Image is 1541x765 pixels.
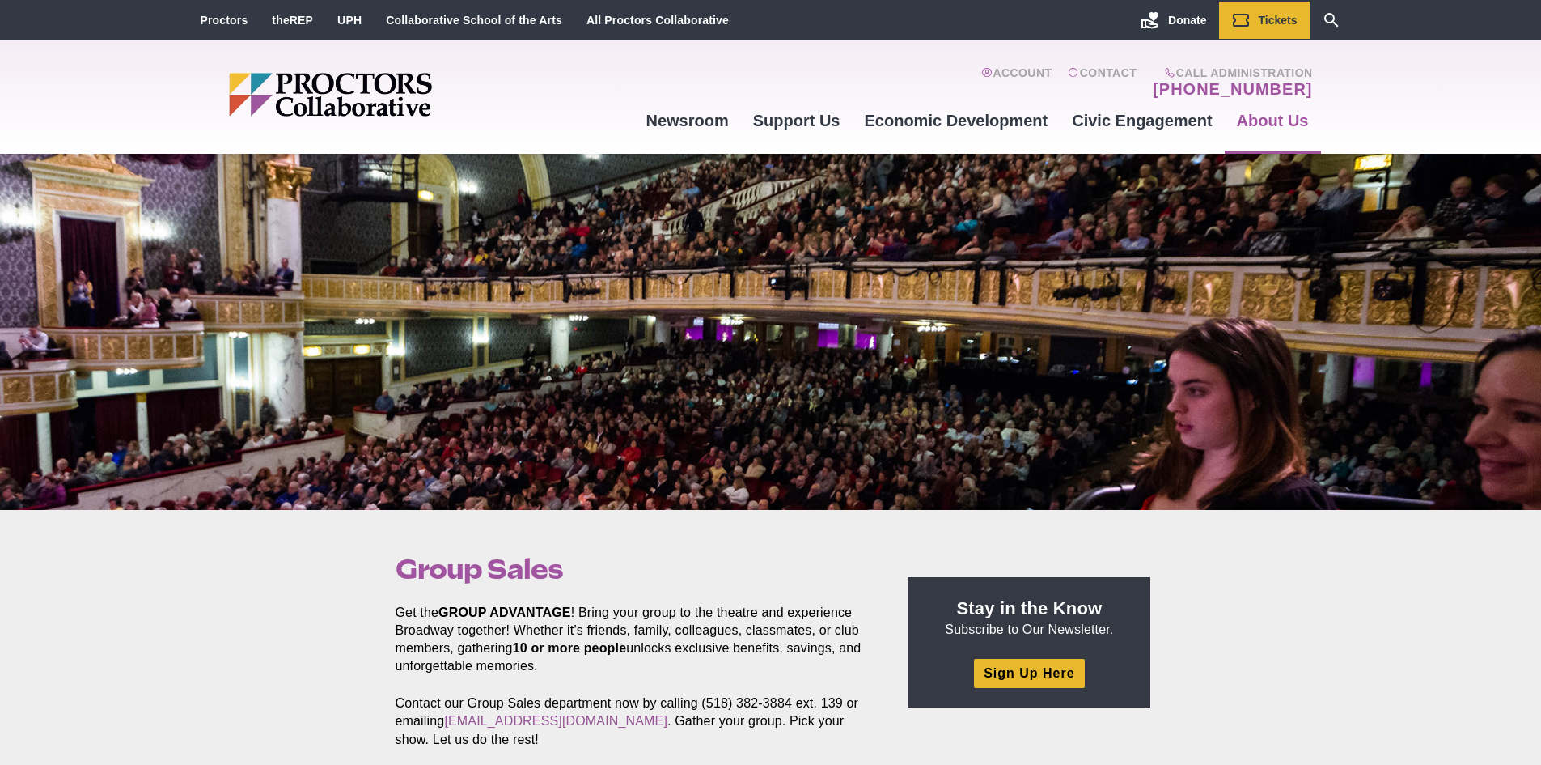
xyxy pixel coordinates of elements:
a: [EMAIL_ADDRESS][DOMAIN_NAME] [444,714,667,728]
img: Proctors logo [229,73,557,117]
strong: Stay in the Know [957,598,1103,618]
strong: GROUP ADVANTAGE [438,606,571,619]
a: [PHONE_NUMBER] [1153,79,1312,99]
p: Contact our Group Sales department now by calling (518) 382-3884 ext. 139 or emailing . Gather yo... [396,695,871,748]
h1: Group Sales [396,554,871,584]
a: Donate [1128,2,1218,39]
span: Call Administration [1148,66,1312,79]
a: UPH [337,14,362,27]
a: Economic Development [853,99,1060,142]
a: Newsroom [633,99,740,142]
p: Subscribe to Our Newsletter. [927,597,1131,639]
a: Support Us [741,99,853,142]
a: Tickets [1219,2,1310,39]
a: Account [981,66,1052,99]
a: All Proctors Collaborative [586,14,729,27]
strong: 10 or more people [513,641,627,655]
a: Civic Engagement [1060,99,1224,142]
a: Sign Up Here [974,659,1084,687]
p: Get the ! Bring your group to the theatre and experience Broadway together! Whether it’s friends,... [396,604,871,675]
a: Proctors [201,14,248,27]
a: Contact [1068,66,1137,99]
span: Tickets [1259,14,1298,27]
a: Collaborative School of the Arts [386,14,562,27]
a: Search [1310,2,1353,39]
span: Donate [1168,14,1206,27]
a: About Us [1225,99,1321,142]
a: theREP [272,14,313,27]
